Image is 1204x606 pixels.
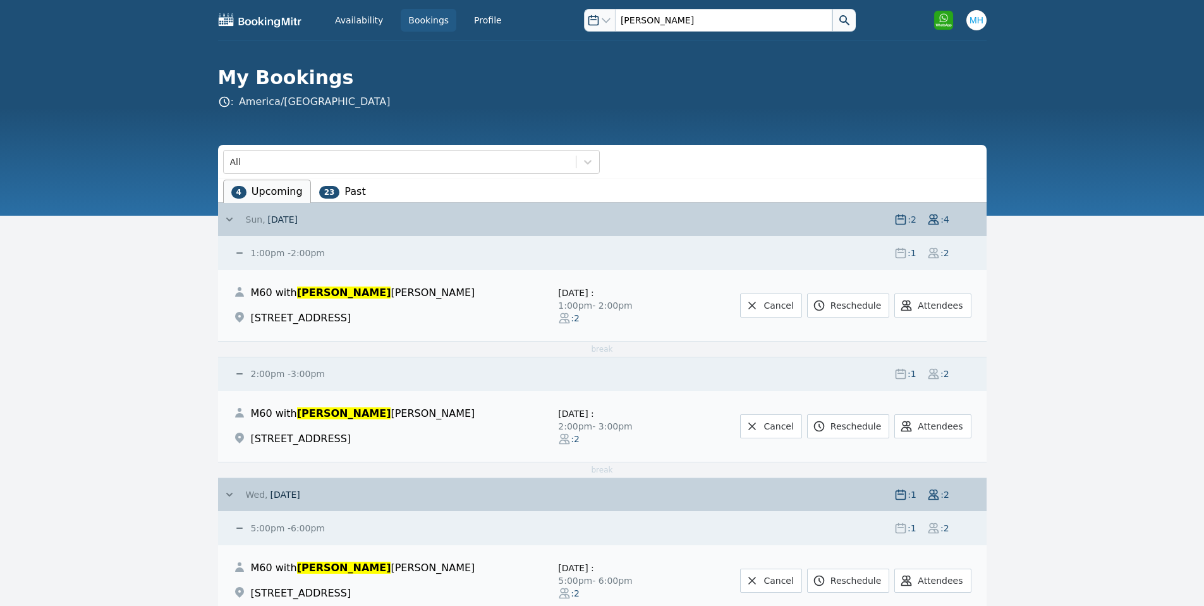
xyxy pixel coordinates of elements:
a: Reschedule [807,294,889,318]
span: [PERSON_NAME] [297,407,391,419]
span: [STREET_ADDRESS] [251,312,351,324]
button: Attendees [894,414,971,438]
span: 2:00pm [251,369,285,379]
button: Attendees [894,294,971,318]
button: Attendees [894,569,971,593]
span: : 4 [940,213,950,226]
div: break [218,462,987,478]
div: 1:00pm - 2:00pm [558,299,660,312]
a: Profile [466,9,509,32]
span: : 1 [907,488,917,501]
span: : 2 [940,368,950,380]
img: BookingMitr [218,13,303,28]
img: Click to open WhatsApp [933,10,954,30]
span: [STREET_ADDRESS] [251,587,351,599]
span: : 2 [571,433,581,445]
span: 23 [319,186,340,199]
span: : 2 [907,213,917,226]
div: : [558,407,660,420]
a: Cancel [740,569,801,593]
a: Availability [327,9,391,32]
span: 5:00pm [251,523,285,533]
button: 1:00pm -2:00pm :1:2 [233,247,987,259]
span: : 2 [940,522,950,535]
span: : 1 [907,368,917,380]
h1: My Bookings [218,66,976,89]
small: - 2:00pm [248,248,325,258]
span: M60 with [251,407,297,419]
span: : 2 [940,488,950,501]
span: : 1 [907,247,917,259]
a: Reschedule [807,414,889,438]
input: Search booking [615,9,832,32]
div: : [558,562,660,574]
span: : 2 [571,312,581,325]
span: [PERSON_NAME] [391,562,475,574]
button: 5:00pm -6:00pm :1:2 [233,522,987,535]
button: Wed, [DATE] :1:2 [223,488,987,501]
li: Upcoming [223,180,311,203]
button: 2:00pm -3:00pm :1:2 [233,368,987,380]
div: All [230,156,241,168]
span: [PERSON_NAME] [297,562,391,574]
div: break [218,341,987,357]
span: M60 with [251,287,297,299]
span: [PERSON_NAME] [391,287,475,299]
span: [PERSON_NAME] [297,287,391,299]
div: : [558,287,660,299]
span: : 1 [907,522,917,535]
span: : 2 [571,587,581,600]
button: Sun, [DATE] :2:4 [223,213,987,226]
span: [DATE] [268,214,298,225]
a: Bookings [401,9,456,32]
small: - 6:00pm [248,523,325,533]
span: [PERSON_NAME] [391,407,475,419]
li: Past [311,180,374,203]
div: 5:00pm - 6:00pm [558,574,660,587]
span: : [218,94,391,109]
span: [DATE] [558,409,588,419]
span: 4 [231,186,246,199]
span: [STREET_ADDRESS] [251,433,351,445]
span: [DATE] [558,288,588,298]
span: Sun, [246,214,265,225]
span: [DATE] [558,563,588,573]
a: Cancel [740,294,801,318]
span: 1:00pm [251,248,285,258]
span: : 2 [940,247,950,259]
small: - 3:00pm [248,369,325,379]
a: America/[GEOGRAPHIC_DATA] [239,96,391,108]
div: 2:00pm - 3:00pm [558,420,660,433]
a: Cancel [740,414,801,438]
a: Reschedule [807,569,889,593]
span: [DATE] [270,490,300,500]
span: M60 with [251,562,297,574]
span: Wed, [246,490,268,500]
